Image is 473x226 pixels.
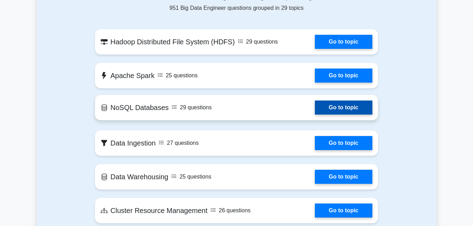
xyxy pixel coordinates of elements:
[315,204,372,218] a: Go to topic
[315,69,372,83] a: Go to topic
[315,35,372,49] a: Go to topic
[315,136,372,150] a: Go to topic
[315,170,372,184] a: Go to topic
[315,101,372,115] a: Go to topic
